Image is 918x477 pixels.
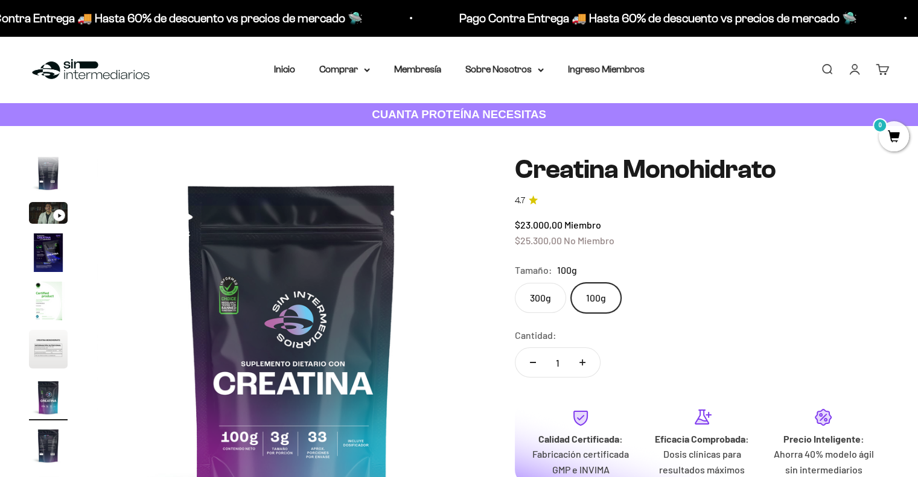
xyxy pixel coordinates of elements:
[564,235,614,246] span: No Miembro
[568,64,645,74] a: Ingreso Miembros
[564,219,601,230] span: Miembro
[29,282,68,324] button: Ir al artículo 5
[783,433,864,444] strong: Precio Inteligente:
[29,233,68,276] button: Ir al artículo 4
[457,8,855,28] p: Pago Contra Entrega 🚚 Hasta 60% de descuento vs precios de mercado 🛸
[372,108,546,121] strong: CUANTA PROTEÍNA NECESITAS
[465,62,544,77] summary: Sobre Nosotros
[274,64,295,74] a: Inicio
[879,131,909,144] a: 0
[319,62,370,77] summary: Comprar
[515,327,556,343] label: Cantidad:
[29,154,68,192] img: Creatina Monohidrato
[515,155,889,184] h1: Creatina Monohidrato
[29,378,68,420] button: Ir al artículo 7
[538,433,623,444] strong: Calidad Certificada:
[29,233,68,272] img: Creatina Monohidrato
[515,219,563,230] span: $23.000,00
[29,330,68,372] button: Ir al artículo 6
[29,154,68,196] button: Ir al artículo 2
[515,262,552,278] legend: Tamaño:
[773,446,875,477] p: Ahorra 40% modelo ágil sin intermediarios
[515,194,889,207] a: 4.74.7 de 5.0 estrellas
[29,426,68,469] button: Ir al artículo 8
[515,348,550,377] button: Reducir cantidad
[29,378,68,417] img: Creatina Monohidrato
[565,348,600,377] button: Aumentar cantidad
[529,446,631,477] p: Fabricación certificada GMP e INVIMA
[29,282,68,320] img: Creatina Monohidrato
[515,235,562,246] span: $25.300,00
[29,202,68,227] button: Ir al artículo 3
[651,446,753,477] p: Dosis clínicas para resultados máximos
[29,426,68,465] img: Creatina Monohidrato
[29,330,68,368] img: Creatina Monohidrato
[873,118,887,133] mark: 0
[515,194,525,207] span: 4.7
[394,64,441,74] a: Membresía
[655,433,749,444] strong: Eficacia Comprobada:
[557,262,577,278] span: 100g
